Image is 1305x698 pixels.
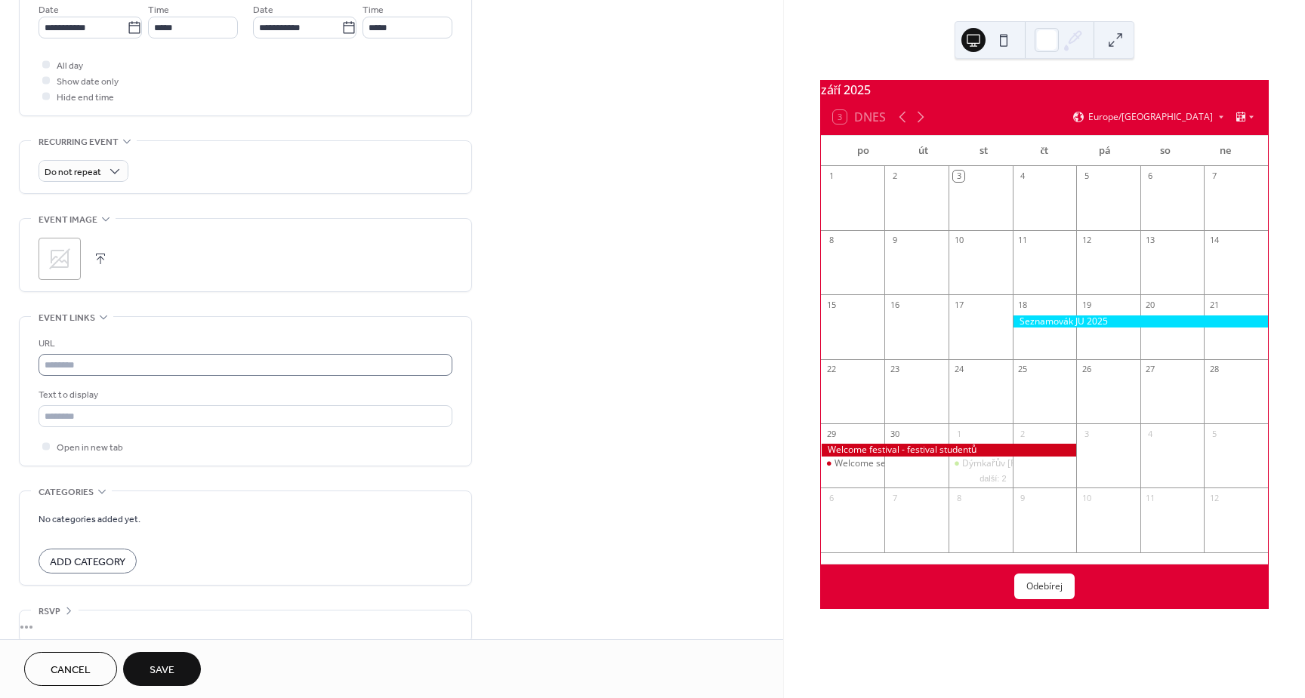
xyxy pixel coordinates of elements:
[39,2,59,18] span: Date
[50,555,125,570] span: Add Category
[1145,428,1156,439] div: 4
[45,164,101,181] span: Do not repeat
[1017,171,1029,182] div: 4
[953,171,964,182] div: 3
[1017,235,1029,246] div: 11
[39,336,449,352] div: URL
[1145,235,1156,246] div: 13
[1088,112,1213,121] span: Europe/[GEOGRAPHIC_DATA]
[833,136,893,166] div: po
[39,604,60,620] span: RSVP
[253,2,273,18] span: Date
[1135,136,1195,166] div: so
[362,2,384,18] span: Time
[1017,364,1029,375] div: 25
[893,136,954,166] div: út
[1014,136,1075,166] div: čt
[953,235,964,246] div: 10
[39,238,81,280] div: ;
[1208,171,1220,182] div: 7
[39,512,140,527] span: No categories added yet.
[39,134,119,150] span: Recurring event
[1081,364,1092,375] div: 26
[39,387,449,403] div: Text to display
[57,440,123,456] span: Open in new tab
[1017,428,1029,439] div: 2
[57,58,83,74] span: All day
[825,428,837,439] div: 29
[39,310,95,326] span: Event links
[953,428,964,439] div: 1
[949,457,1013,470] div: Dýmkařův koutek
[825,235,837,246] div: 8
[1013,315,1268,328] div: Seznamovák JU 2025
[1081,492,1092,503] div: 10
[953,364,964,375] div: 24
[1145,299,1156,310] div: 20
[148,2,169,18] span: Time
[825,299,837,310] div: 15
[889,171,900,182] div: 2
[39,212,97,228] span: Event image
[1081,299,1092,310] div: 19
[825,492,837,503] div: 6
[1081,428,1092,439] div: 3
[1075,136,1135,166] div: pá
[1081,171,1092,182] div: 5
[1208,299,1220,310] div: 21
[821,444,1076,457] div: Welcome festival - festival studentů
[953,492,964,503] div: 8
[1195,136,1256,166] div: ne
[889,492,900,503] div: 7
[24,652,117,686] button: Cancel
[39,549,137,573] button: Add Category
[1208,235,1220,246] div: 14
[1145,492,1156,503] div: 11
[1017,492,1029,503] div: 9
[889,235,900,246] div: 9
[150,663,174,678] span: Save
[821,81,1268,99] div: září 2025
[835,457,1060,470] div: Welcome semester party - Největší opening semestru
[1017,299,1029,310] div: 18
[1145,364,1156,375] div: 27
[1081,235,1092,246] div: 12
[1145,171,1156,182] div: 6
[39,484,94,500] span: Categories
[1208,364,1220,375] div: 28
[973,471,1012,484] button: další: 2
[962,457,1078,470] div: Dýmkařův [PERSON_NAME]
[51,663,91,678] span: Cancel
[825,171,837,182] div: 1
[889,299,900,310] div: 16
[825,364,837,375] div: 22
[953,299,964,310] div: 17
[821,457,885,470] div: Welcome semester party - Největší opening semestru
[1208,428,1220,439] div: 5
[889,428,900,439] div: 30
[57,74,119,90] span: Show date only
[123,652,201,686] button: Save
[954,136,1014,166] div: st
[1014,573,1075,599] button: Odebírej
[889,364,900,375] div: 23
[20,610,471,642] div: •••
[1208,492,1220,503] div: 12
[57,90,114,106] span: Hide end time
